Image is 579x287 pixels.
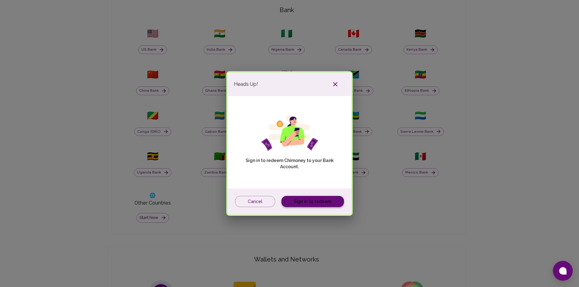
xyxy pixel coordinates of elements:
[244,157,335,170] p: Sign in to redeem Chimoney to your Bank Account.
[281,196,344,207] a: Sign in to redeem
[553,261,573,281] button: Open chat window
[235,196,275,207] button: Cancel
[234,81,258,88] span: Heads Up!
[261,115,318,151] img: girl phone svg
